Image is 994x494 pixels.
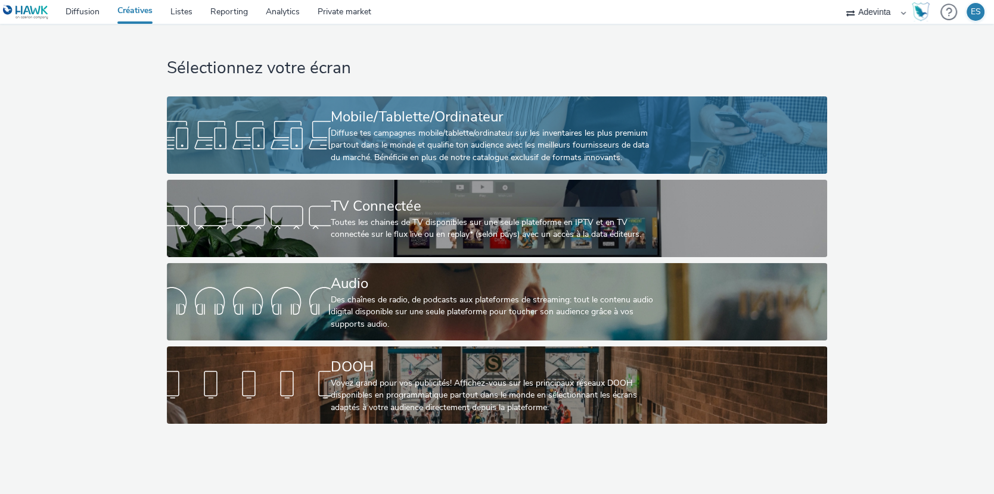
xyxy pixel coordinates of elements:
[3,5,49,20] img: undefined Logo
[331,357,658,377] div: DOOH
[331,294,658,330] div: Des chaînes de radio, de podcasts aux plateformes de streaming: tout le contenu audio digital dis...
[912,2,930,21] img: Hawk Academy
[167,263,827,340] a: AudioDes chaînes de radio, de podcasts aux plateformes de streaming: tout le contenu audio digita...
[912,2,934,21] a: Hawk Academy
[971,3,981,21] div: ES
[331,107,658,127] div: Mobile/Tablette/Ordinateur
[167,180,827,257] a: TV ConnectéeToutes les chaines de TV disponibles sur une seule plateforme en IPTV et en TV connec...
[331,127,658,164] div: Diffuse tes campagnes mobile/tablette/ordinateur sur les inventaires les plus premium partout dan...
[167,96,827,174] a: Mobile/Tablette/OrdinateurDiffuse tes campagnes mobile/tablette/ordinateur sur les inventaires le...
[331,196,658,217] div: TV Connectée
[331,217,658,241] div: Toutes les chaines de TV disponibles sur une seule plateforme en IPTV et en TV connectée sur le f...
[331,377,658,414] div: Voyez grand pour vos publicités! Affichez-vous sur les principaux réseaux DOOH disponibles en pro...
[331,273,658,294] div: Audio
[167,57,827,80] h1: Sélectionnez votre écran
[167,346,827,424] a: DOOHVoyez grand pour vos publicités! Affichez-vous sur les principaux réseaux DOOH disponibles en...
